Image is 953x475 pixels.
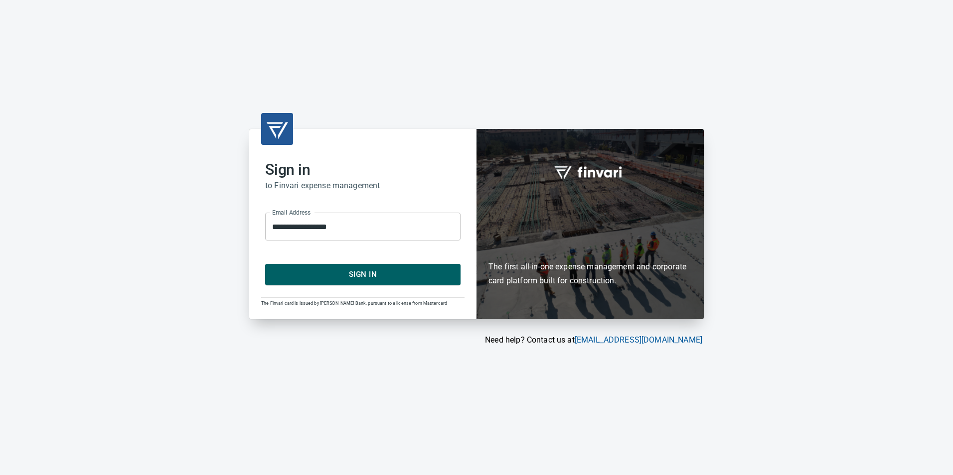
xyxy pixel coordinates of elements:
img: fullword_logo_white.png [553,160,628,183]
h2: Sign in [265,161,461,179]
button: Sign In [265,264,461,285]
div: Finvari [476,129,704,319]
span: Sign In [276,268,450,281]
p: Need help? Contact us at [249,334,702,346]
a: [EMAIL_ADDRESS][DOMAIN_NAME] [575,335,702,345]
img: transparent_logo.png [265,117,289,141]
h6: to Finvari expense management [265,179,461,193]
h6: The first all-in-one expense management and corporate card platform built for construction. [488,202,692,288]
span: The Finvari card is issued by [PERSON_NAME] Bank, pursuant to a license from Mastercard [261,301,447,306]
